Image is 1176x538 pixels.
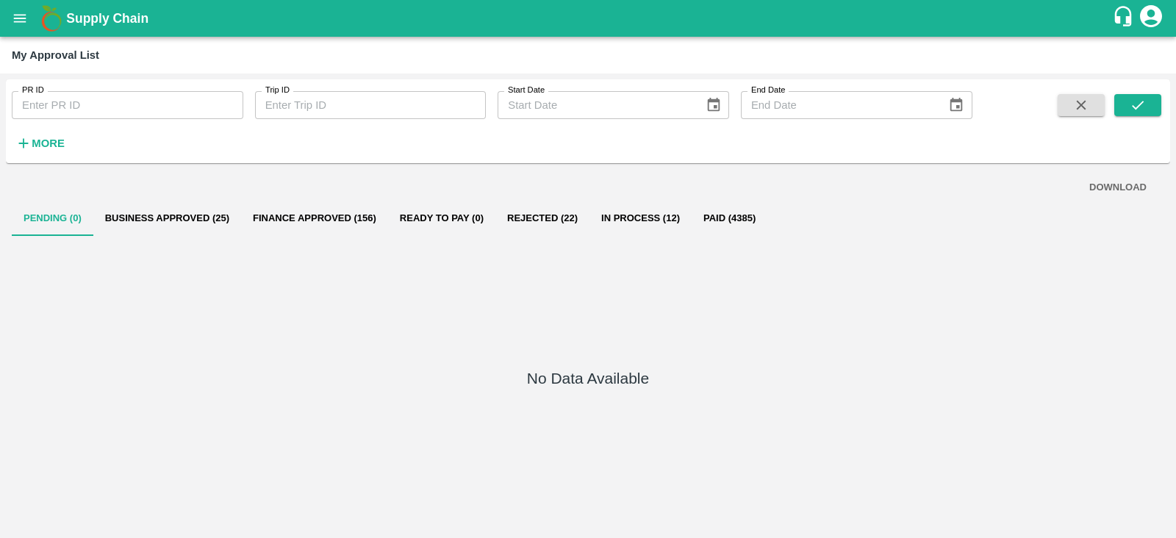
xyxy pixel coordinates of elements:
[3,1,37,35] button: open drawer
[700,91,728,119] button: Choose date
[12,91,243,119] input: Enter PR ID
[66,8,1112,29] a: Supply Chain
[751,85,785,96] label: End Date
[22,85,44,96] label: PR ID
[66,11,148,26] b: Supply Chain
[508,85,545,96] label: Start Date
[241,201,388,236] button: Finance Approved (156)
[32,137,65,149] strong: More
[1083,175,1152,201] button: DOWNLOAD
[37,4,66,33] img: logo
[527,368,649,389] h5: No Data Available
[93,201,241,236] button: Business Approved (25)
[495,201,589,236] button: Rejected (22)
[255,91,487,119] input: Enter Trip ID
[589,201,692,236] button: In Process (12)
[388,201,495,236] button: Ready To Pay (0)
[692,201,767,236] button: Paid (4385)
[12,46,99,65] div: My Approval List
[741,91,936,119] input: End Date
[12,131,68,156] button: More
[498,91,693,119] input: Start Date
[265,85,290,96] label: Trip ID
[1138,3,1164,34] div: account of current user
[942,91,970,119] button: Choose date
[1112,5,1138,32] div: customer-support
[12,201,93,236] button: Pending (0)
